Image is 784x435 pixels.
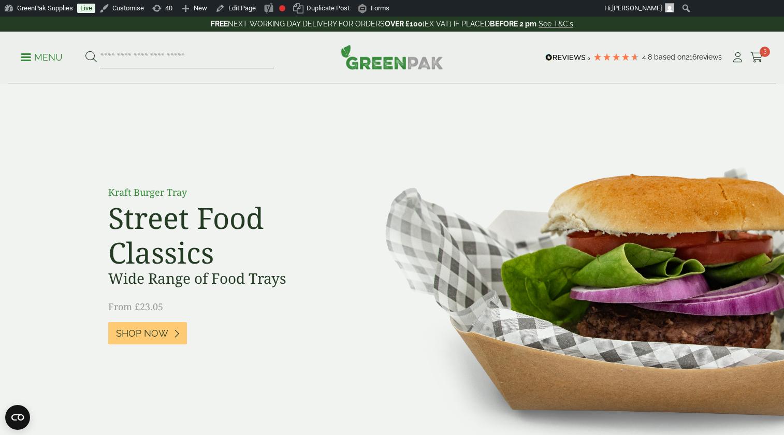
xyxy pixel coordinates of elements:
h3: Wide Range of Food Trays [108,270,341,287]
button: Open CMP widget [5,405,30,430]
i: My Account [731,52,744,63]
div: Focus keyphrase not set [279,5,285,11]
span: 3 [760,47,770,57]
a: Menu [21,51,63,62]
strong: OVER £100 [385,20,423,28]
span: reviews [696,53,722,61]
span: 4.8 [642,53,654,61]
a: Live [77,4,95,13]
p: Menu [21,51,63,64]
a: Shop Now [108,322,187,344]
div: 4.79 Stars [593,52,640,62]
a: See T&C's [539,20,573,28]
span: From £23.05 [108,300,163,313]
h2: Street Food Classics [108,200,341,270]
img: REVIEWS.io [545,54,590,61]
i: Cart [750,52,763,63]
a: 3 [750,50,763,65]
strong: BEFORE 2 pm [490,20,536,28]
span: Shop Now [116,328,168,339]
p: Kraft Burger Tray [108,185,341,199]
img: GreenPak Supplies [341,45,443,69]
strong: FREE [211,20,228,28]
span: Based on [654,53,686,61]
span: 216 [686,53,696,61]
span: [PERSON_NAME] [612,4,662,12]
